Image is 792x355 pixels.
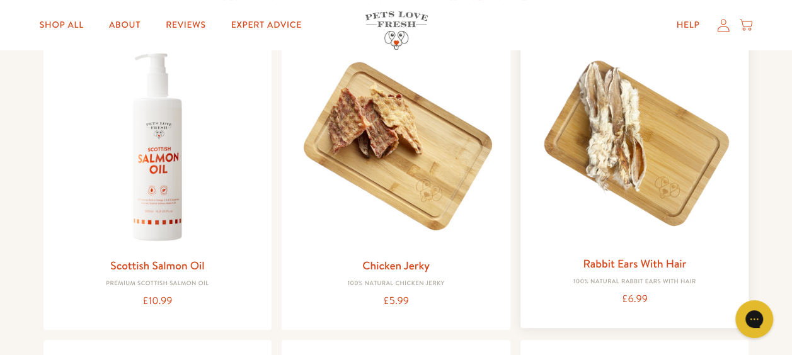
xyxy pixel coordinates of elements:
div: £10.99 [54,293,262,310]
a: Reviews [156,13,215,38]
div: £6.99 [531,291,739,308]
a: Chicken Jerky [362,257,430,273]
iframe: Gorgias live chat messenger [729,296,779,342]
div: 100% Natural Chicken Jerky [292,280,500,288]
a: Scottish Salmon Oil [110,257,204,273]
img: Chicken Jerky [292,43,500,251]
div: Premium Scottish Salmon Oil [54,280,262,288]
img: Pets Love Fresh [365,11,428,50]
a: Rabbit Ears With Hair [583,256,686,271]
div: 100% Natural Rabbit Ears with hair [531,278,739,286]
a: Expert Advice [221,13,312,38]
a: Help [666,13,709,38]
img: Rabbit Ears With Hair [531,41,739,249]
a: About [99,13,151,38]
div: £5.99 [292,293,500,310]
img: Scottish Salmon Oil [54,43,262,251]
a: Shop All [30,13,94,38]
